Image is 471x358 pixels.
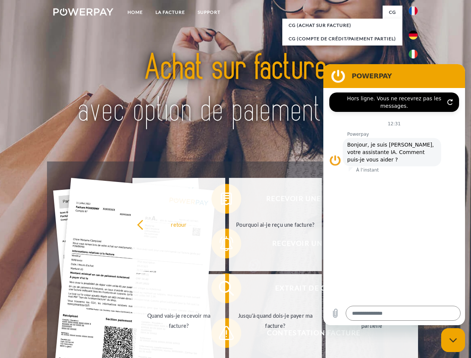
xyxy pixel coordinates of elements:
[323,64,465,325] iframe: Fenêtre de messagerie
[233,311,317,331] div: Jusqu'à quand dois-je payer ma facture?
[409,31,418,40] img: de
[441,328,465,352] iframe: Bouton de lancement de la fenêtre de messagerie, conversation en cours
[191,6,227,19] a: Support
[409,6,418,15] img: fr
[53,8,113,16] img: logo-powerpay-white.svg
[71,36,400,143] img: title-powerpay_fr.svg
[137,311,221,331] div: Quand vais-je recevoir ma facture?
[409,50,418,59] img: it
[233,219,317,229] div: Pourquoi ai-je reçu une facture?
[121,6,149,19] a: Home
[149,6,191,19] a: LA FACTURE
[383,6,402,19] a: CG
[137,219,221,229] div: retour
[282,32,402,45] a: CG (Compte de crédit/paiement partiel)
[282,19,402,32] a: CG (achat sur facture)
